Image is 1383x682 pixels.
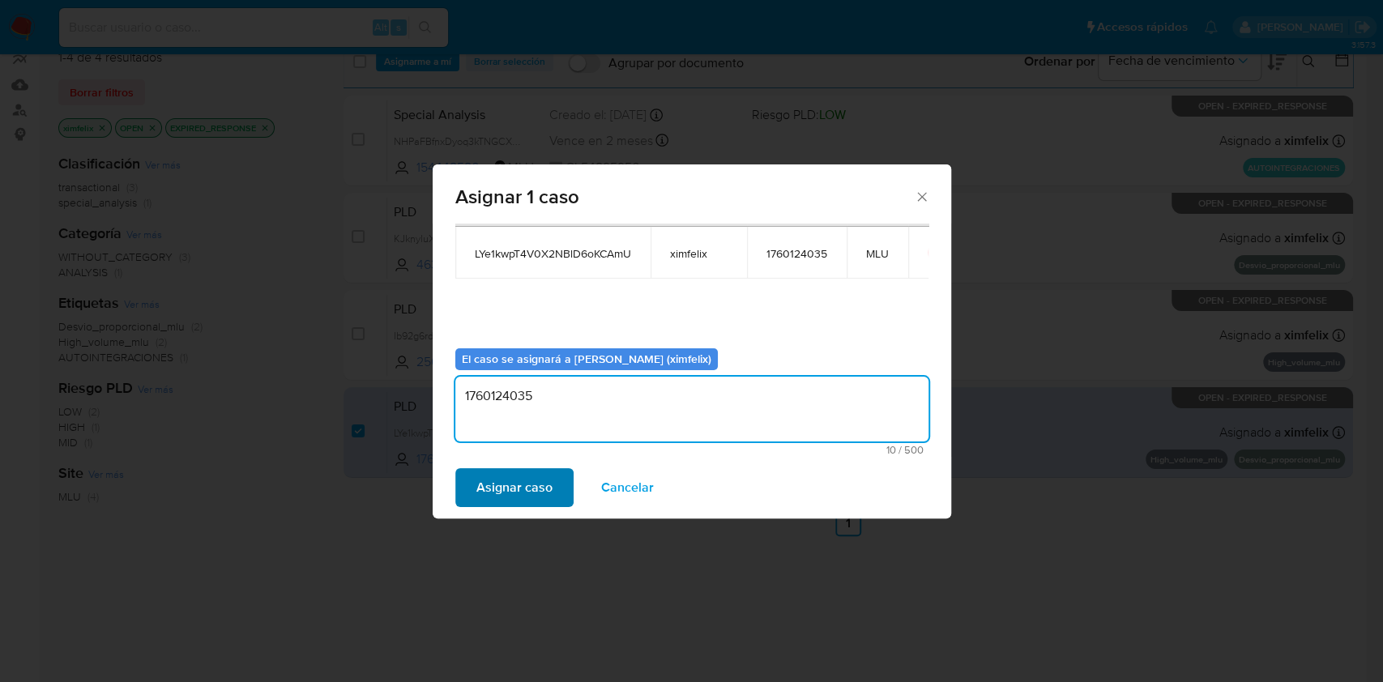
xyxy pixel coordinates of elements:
[455,187,915,207] span: Asignar 1 caso
[670,246,728,261] span: ximfelix
[914,189,928,203] button: Cerrar ventana
[580,468,675,507] button: Cancelar
[866,246,889,261] span: MLU
[928,243,947,262] button: icon-button
[475,246,631,261] span: LYe1kwpT4V0X2NBlD6oKCAmU
[455,377,928,441] textarea: 1760124035
[766,246,827,261] span: 1760124035
[462,351,711,367] b: El caso se asignará a [PERSON_NAME] (ximfelix)
[433,164,951,518] div: assign-modal
[601,470,654,505] span: Cancelar
[476,470,553,505] span: Asignar caso
[460,445,924,455] span: Máximo 500 caracteres
[455,468,574,507] button: Asignar caso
